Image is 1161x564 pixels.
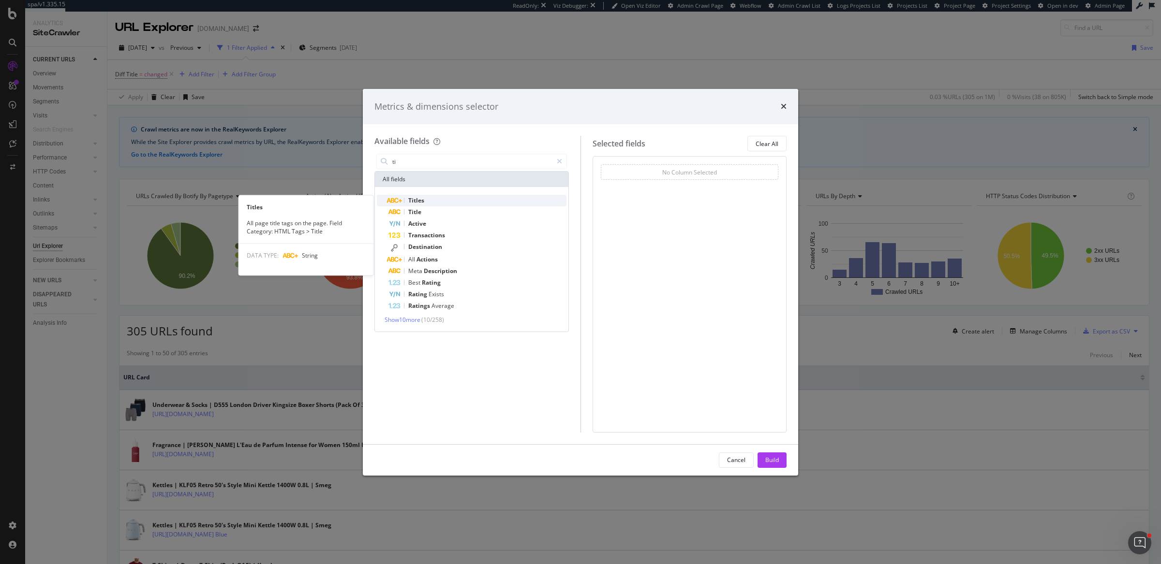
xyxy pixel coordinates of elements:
button: Build [758,452,787,468]
span: Rating [408,290,429,298]
button: Cancel [719,452,754,468]
span: Exists [429,290,444,298]
div: Cancel [727,456,745,464]
span: Average [432,302,454,310]
iframe: Intercom live chat [1128,531,1151,554]
span: Show 10 more [385,316,420,324]
button: Clear All [747,136,787,151]
div: All fields [375,172,568,187]
div: Selected fields [593,138,645,149]
div: Clear All [756,140,778,148]
div: Titles [239,203,373,211]
span: Titles [408,196,424,204]
span: Meta [408,267,424,275]
div: times [781,101,787,113]
span: ( 10 / 258 ) [421,316,444,324]
span: Title [408,208,421,216]
div: Build [765,456,779,464]
div: Available fields [374,136,430,146]
span: Transactions [408,231,445,239]
span: Best [408,278,422,287]
span: Rating [422,278,441,287]
span: Actions [417,255,438,263]
div: No Column Selected [662,168,717,176]
div: modal [363,89,798,476]
span: Ratings [408,302,432,310]
input: Search by field name [391,154,552,169]
span: Active [408,219,426,228]
div: Metrics & dimensions selector [374,101,498,113]
span: Destination [408,243,442,251]
div: All page title tags on the page. Field Category: HTML Tags > Title [239,219,373,235]
span: All [408,255,417,263]
span: Description [424,267,457,275]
